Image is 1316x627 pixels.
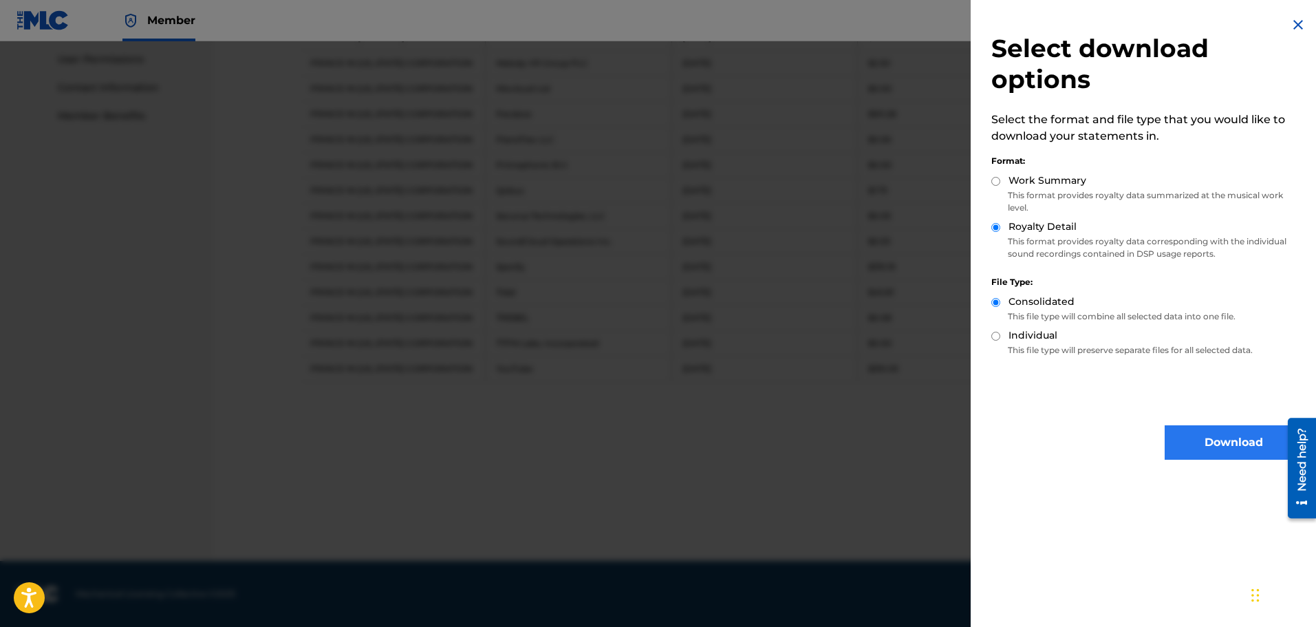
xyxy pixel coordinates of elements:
span: Member [147,12,195,28]
img: Top Rightsholder [122,12,139,29]
p: This file type will preserve separate files for all selected data. [991,344,1302,357]
div: Format: [991,155,1302,167]
iframe: Chat Widget [1247,561,1316,627]
label: Royalty Detail [1008,220,1077,234]
div: Drag [1251,575,1260,616]
label: Individual [1008,328,1057,343]
img: MLC Logo [17,10,69,30]
label: Work Summary [1008,173,1086,188]
p: This file type will combine all selected data into one file. [991,310,1302,323]
div: File Type: [991,276,1302,288]
p: This format provides royalty data corresponding with the individual sound recordings contained in... [991,235,1302,260]
p: Select the format and file type that you would like to download your statements in. [991,111,1302,145]
h2: Select download options [991,33,1302,95]
label: Consolidated [1008,295,1075,309]
iframe: Resource Center [1277,412,1316,523]
p: This format provides royalty data summarized at the musical work level. [991,189,1302,214]
button: Download [1165,425,1302,460]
